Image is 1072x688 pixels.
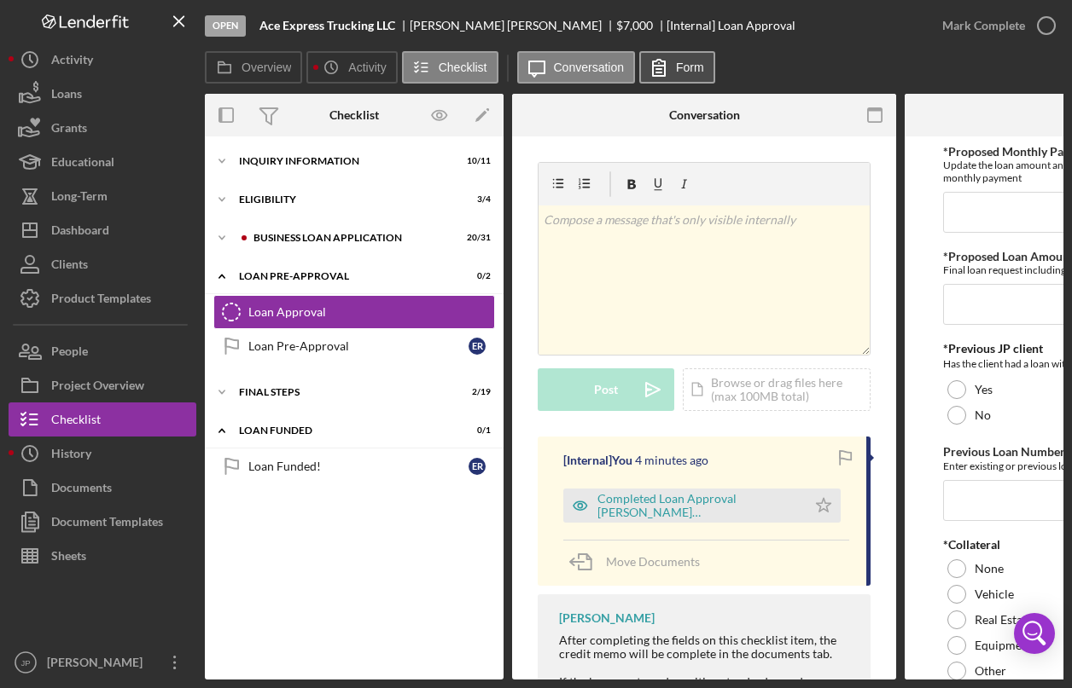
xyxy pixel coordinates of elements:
[460,156,491,166] div: 10 / 11
[329,108,379,122] div: Checklist
[975,664,1006,678] label: Other
[9,179,196,213] button: Long-Term
[51,402,101,441] div: Checklist
[559,611,655,625] div: [PERSON_NAME]
[239,194,448,205] div: ELIGIBILITY
[9,213,196,247] button: Dashboard
[51,111,87,149] div: Grants
[213,449,495,483] a: Loan Funded!ER
[248,305,494,319] div: Loan Approval
[259,19,395,32] b: Ace Express Trucking LLC
[9,539,196,573] button: Sheets
[975,639,1033,652] label: Equipment
[9,281,196,315] button: Product Templates
[51,77,82,115] div: Loans
[639,51,715,84] button: Form
[9,145,196,179] button: Educational
[242,61,291,74] label: Overview
[594,368,618,411] div: Post
[9,247,196,281] button: Clients
[667,19,795,32] div: [Internal] Loan Approval
[402,51,498,84] button: Checklist
[306,51,397,84] button: Activity
[975,383,993,396] label: Yes
[51,334,88,373] div: People
[9,471,196,505] button: Documents
[439,61,487,74] label: Checklist
[9,368,196,402] button: Project Overview
[597,492,798,519] div: Completed Loan Approval [PERSON_NAME] [PERSON_NAME].pdf
[975,587,1014,601] label: Vehicle
[51,43,93,81] div: Activity
[51,213,109,251] div: Dashboard
[676,61,704,74] label: Form
[1014,613,1055,654] div: Open Intercom Messenger
[51,281,151,320] div: Product Templates
[239,271,448,281] div: LOAN PRE-APPROVAL
[554,61,625,74] label: Conversation
[9,334,196,368] button: People
[517,51,636,84] button: Conversation
[538,368,674,411] button: Post
[410,19,616,32] div: [PERSON_NAME] [PERSON_NAME]
[51,179,108,217] div: Long-Term
[669,108,740,122] div: Conversation
[975,562,1004,575] label: None
[9,77,196,111] button: Loans
[248,460,469,473] div: Loan Funded!
[239,156,448,166] div: INQUIRY INFORMATION
[563,489,841,523] button: Completed Loan Approval [PERSON_NAME] [PERSON_NAME].pdf
[942,9,1025,43] div: Mark Complete
[469,338,486,355] div: E R
[51,505,163,543] div: Document Templates
[460,233,491,243] div: 20 / 31
[51,471,112,509] div: Documents
[563,454,632,467] div: [Internal] You
[43,645,154,684] div: [PERSON_NAME]
[9,645,196,679] button: JP[PERSON_NAME]
[205,51,302,84] button: Overview
[213,329,495,363] a: Loan Pre-ApprovalER
[975,408,991,422] label: No
[9,111,196,145] button: Grants
[239,425,448,436] div: LOAN FUNDED
[20,658,30,668] text: JP
[51,368,144,407] div: Project Overview
[9,437,196,471] button: History
[606,554,700,569] span: Move Documents
[460,387,491,397] div: 2 / 19
[635,454,708,467] time: 2025-10-15 13:51
[563,541,717,583] button: Move Documents
[213,295,495,329] a: Loan Approval
[559,633,854,661] div: After completing the fields on this checklist item, the credit memo will be complete in the docum...
[253,233,448,243] div: BUSINESS LOAN APPLICATION
[9,43,196,77] button: Activity
[9,402,196,437] button: Checklist
[975,613,1033,627] label: Real Estate
[51,539,86,577] div: Sheets
[9,505,196,539] button: Document Templates
[51,437,91,475] div: History
[460,271,491,281] div: 0 / 2
[460,194,491,205] div: 3 / 4
[51,145,114,183] div: Educational
[205,15,246,37] div: Open
[248,339,469,353] div: Loan Pre-Approval
[925,9,1063,43] button: Mark Complete
[348,61,386,74] label: Activity
[616,18,653,32] span: $7,000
